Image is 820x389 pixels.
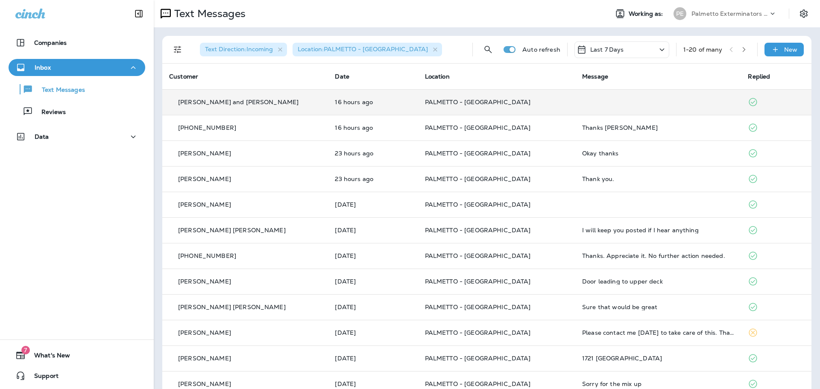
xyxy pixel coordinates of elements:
p: Palmetto Exterminators LLC [691,10,768,17]
span: 7 [21,346,30,354]
p: Aug 18, 2025 11:13 AM [335,201,411,208]
p: [PERSON_NAME] and [PERSON_NAME] [178,99,299,105]
span: PALMETTO - [GEOGRAPHIC_DATA] [425,98,531,106]
p: Aug 19, 2025 08:04 AM [335,175,411,182]
p: Aug 18, 2025 07:56 AM [335,304,411,310]
button: 7What's New [9,347,145,364]
button: Support [9,367,145,384]
span: What's New [26,352,70,362]
button: Filters [169,41,186,58]
span: PALMETTO - [GEOGRAPHIC_DATA] [425,329,531,336]
div: Thanks. Appreciate it. No further action needed. [582,252,734,259]
div: Text Direction:Incoming [200,43,287,56]
p: Companies [34,39,67,46]
p: Aug 19, 2025 03:22 PM [335,124,411,131]
div: 1721 Manassas [582,355,734,362]
span: PALMETTO - [GEOGRAPHIC_DATA] [425,175,531,183]
p: [PERSON_NAME] [PERSON_NAME] [178,304,286,310]
button: Reviews [9,102,145,120]
p: Text Messages [33,86,85,94]
p: [PERSON_NAME] [178,201,231,208]
div: I will keep you posted if I hear anything [582,227,734,234]
p: Aug 15, 2025 09:08 AM [335,380,411,387]
p: [PERSON_NAME] [PERSON_NAME] [178,227,286,234]
p: New [784,46,797,53]
p: [PERSON_NAME] [178,278,231,285]
p: Aug 19, 2025 08:43 AM [335,150,411,157]
span: PALMETTO - [GEOGRAPHIC_DATA] [425,303,531,311]
div: Okay thanks [582,150,734,157]
p: Auto refresh [522,46,560,53]
div: Door leading to upper deck [582,278,734,285]
span: Working as: [629,10,665,18]
p: Text Messages [171,7,246,20]
div: PE [674,7,686,20]
span: PALMETTO - [GEOGRAPHIC_DATA] [425,354,531,362]
p: Data [35,133,49,140]
span: PALMETTO - [GEOGRAPHIC_DATA] [425,149,531,157]
p: Aug 17, 2025 05:48 PM [335,329,411,336]
span: PALMETTO - [GEOGRAPHIC_DATA] [425,201,531,208]
p: Aug 19, 2025 03:26 PM [335,99,411,105]
p: Inbox [35,64,51,71]
button: Settings [796,6,811,21]
span: PALMETTO - [GEOGRAPHIC_DATA] [425,124,531,132]
span: Date [335,73,349,80]
div: Please contact me Monday, August 18th to take care of this. Thanks. [582,329,734,336]
button: Collapse Sidebar [127,5,151,22]
button: Data [9,128,145,145]
div: Location:PALMETTO - [GEOGRAPHIC_DATA] [293,43,442,56]
span: Support [26,372,59,383]
p: Reviews [33,108,66,117]
span: Text Direction : Incoming [205,45,273,53]
p: Aug 18, 2025 11:04 AM [335,227,411,234]
div: Sorry for the mix up [582,380,734,387]
span: Customer [169,73,198,80]
span: Location [425,73,450,80]
p: [PERSON_NAME] [178,329,231,336]
span: Location : PALMETTO - [GEOGRAPHIC_DATA] [298,45,428,53]
p: [PERSON_NAME] [178,150,231,157]
span: PALMETTO - [GEOGRAPHIC_DATA] [425,278,531,285]
span: Message [582,73,608,80]
span: PALMETTO - [GEOGRAPHIC_DATA] [425,226,531,234]
div: Thanks Peter Rosenthal [582,124,734,131]
p: [PERSON_NAME] [178,380,231,387]
div: Sure that would be great [582,304,734,310]
p: Aug 18, 2025 09:34 AM [335,278,411,285]
div: Thank you. [582,175,734,182]
p: Last 7 Days [590,46,624,53]
span: PALMETTO - [GEOGRAPHIC_DATA] [425,380,531,388]
button: Search Messages [480,41,497,58]
span: PALMETTO - [GEOGRAPHIC_DATA] [425,252,531,260]
p: Aug 15, 2025 03:25 PM [335,355,411,362]
p: [PERSON_NAME] [178,175,231,182]
div: 1 - 20 of many [683,46,723,53]
span: [PHONE_NUMBER] [178,252,236,260]
button: Companies [9,34,145,51]
p: [PERSON_NAME] [178,355,231,362]
button: Text Messages [9,80,145,98]
button: Inbox [9,59,145,76]
span: [PHONE_NUMBER] [178,124,236,132]
p: Aug 18, 2025 10:00 AM [335,252,411,259]
span: Replied [748,73,770,80]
